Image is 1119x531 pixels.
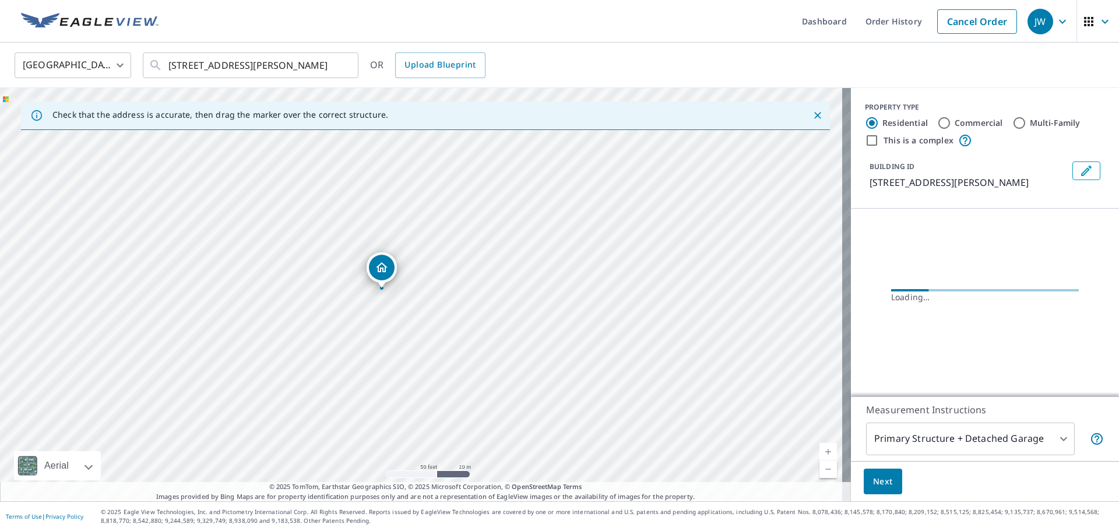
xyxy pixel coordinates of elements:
p: © 2025 Eagle View Technologies, Inc. and Pictometry International Corp. All Rights Reserved. Repo... [101,508,1113,525]
button: Next [864,469,902,495]
div: Loading… [891,291,1079,303]
span: Next [873,474,893,489]
label: Residential [882,117,928,129]
a: Cancel Order [937,9,1017,34]
div: Dropped pin, building 1, Residential property, 1011 TWIN BROOKS CRT NW EDMONTON AB T6J7G5 [367,252,397,289]
span: Upload Blueprint [404,58,476,72]
span: Your report will include the primary structure and a detached garage if one exists. [1090,432,1104,446]
input: Search by address or latitude-longitude [168,49,335,82]
img: EV Logo [21,13,159,30]
div: JW [1027,9,1053,34]
a: OpenStreetMap [512,482,561,491]
p: Check that the address is accurate, then drag the marker over the correct structure. [52,110,388,120]
p: | [6,513,83,520]
div: OR [370,52,485,78]
button: Edit building 1 [1072,161,1100,180]
a: Current Level 19, Zoom In [819,443,837,460]
button: Close [810,108,825,123]
a: Terms [563,482,582,491]
a: Current Level 19, Zoom Out [819,460,837,478]
label: This is a complex [884,135,953,146]
p: Measurement Instructions [866,403,1104,417]
a: Terms of Use [6,512,42,521]
div: PROPERTY TYPE [865,102,1105,112]
p: BUILDING ID [870,161,914,171]
p: [STREET_ADDRESS][PERSON_NAME] [870,175,1068,189]
label: Commercial [955,117,1003,129]
div: Aerial [14,451,101,480]
div: Aerial [41,451,72,480]
div: Primary Structure + Detached Garage [866,423,1075,455]
a: Upload Blueprint [395,52,485,78]
span: © 2025 TomTom, Earthstar Geographics SIO, © 2025 Microsoft Corporation, © [269,482,582,492]
div: [GEOGRAPHIC_DATA] [15,49,131,82]
label: Multi-Family [1030,117,1081,129]
a: Privacy Policy [45,512,83,521]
